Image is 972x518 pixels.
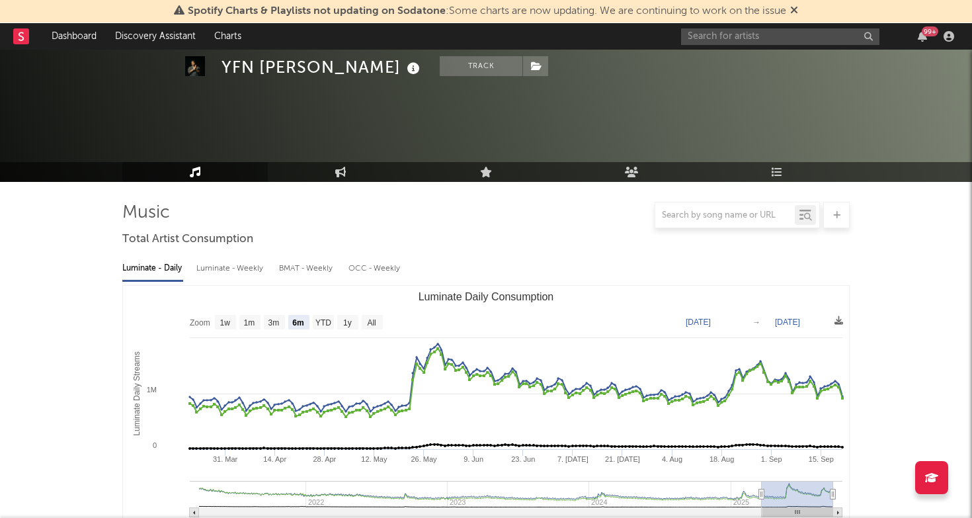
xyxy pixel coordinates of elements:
[681,28,879,45] input: Search for artists
[205,23,251,50] a: Charts
[775,318,800,327] text: [DATE]
[343,318,352,327] text: 1y
[220,318,231,327] text: 1w
[190,318,210,327] text: Zoom
[761,455,782,463] text: 1. Sep
[222,56,423,78] div: YFN [PERSON_NAME]
[122,257,183,280] div: Luminate - Daily
[361,455,387,463] text: 12. May
[196,257,266,280] div: Luminate - Weekly
[132,351,142,435] text: Luminate Daily Streams
[605,455,640,463] text: 21. [DATE]
[147,386,157,394] text: 1M
[752,318,760,327] text: →
[918,31,927,42] button: 99+
[411,455,437,463] text: 26. May
[662,455,682,463] text: 4. Aug
[419,291,554,302] text: Luminate Daily Consumption
[313,455,336,463] text: 28. Apr
[809,455,834,463] text: 15. Sep
[268,318,280,327] text: 3m
[348,257,401,280] div: OCC - Weekly
[153,441,157,449] text: 0
[511,455,535,463] text: 23. Jun
[292,318,304,327] text: 6m
[244,318,255,327] text: 1m
[279,257,335,280] div: BMAT - Weekly
[106,23,205,50] a: Discovery Assistant
[464,455,483,463] text: 9. Jun
[922,26,938,36] div: 99 +
[790,6,798,17] span: Dismiss
[188,6,786,17] span: : Some charts are now updating. We are continuing to work on the issue
[42,23,106,50] a: Dashboard
[122,232,253,247] span: Total Artist Consumption
[686,318,711,327] text: [DATE]
[315,318,331,327] text: YTD
[213,455,238,463] text: 31. Mar
[367,318,376,327] text: All
[188,6,446,17] span: Spotify Charts & Playlists not updating on Sodatone
[440,56,522,76] button: Track
[655,210,795,221] input: Search by song name or URL
[263,455,286,463] text: 14. Apr
[557,455,588,463] text: 7. [DATE]
[709,455,734,463] text: 18. Aug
